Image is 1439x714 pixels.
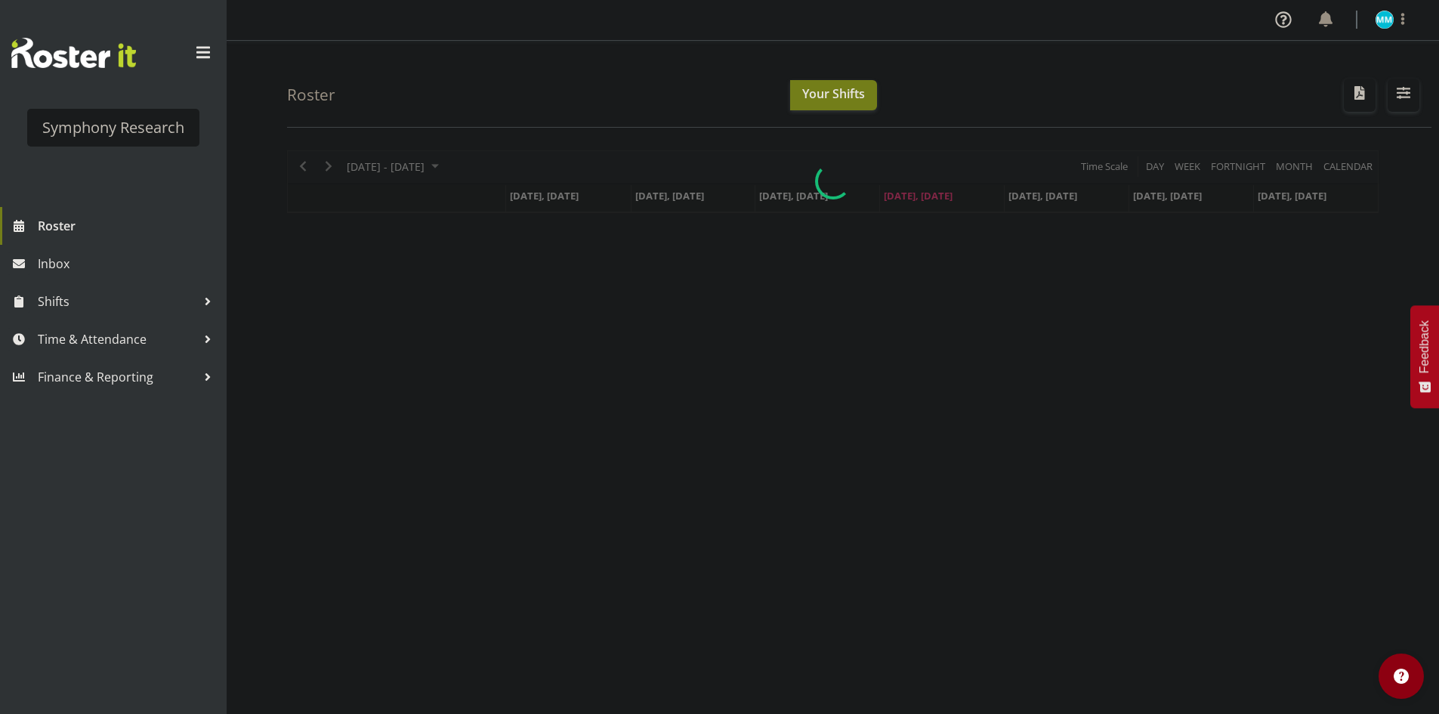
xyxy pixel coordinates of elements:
span: Finance & Reporting [38,366,196,388]
span: Time & Attendance [38,328,196,351]
button: Download a PDF of the roster according to the set date range. [1344,79,1376,112]
button: Filter Shifts [1388,79,1419,112]
img: help-xxl-2.png [1394,669,1409,684]
span: Roster [38,215,219,237]
span: Shifts [38,290,196,313]
button: Your Shifts [790,80,877,110]
h4: Roster [287,86,335,104]
span: Feedback [1418,320,1431,373]
span: Your Shifts [802,85,865,102]
img: Rosterit website logo [11,38,136,68]
img: murphy-mulholland11450.jpg [1376,11,1394,29]
span: Inbox [38,252,219,275]
button: Feedback - Show survey [1410,305,1439,408]
div: Symphony Research [42,116,184,139]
